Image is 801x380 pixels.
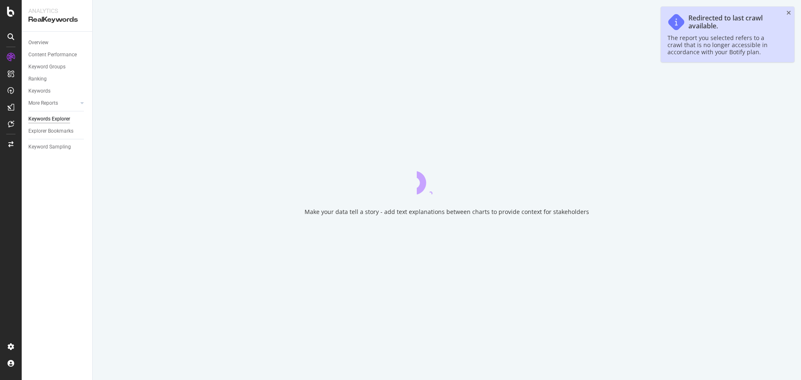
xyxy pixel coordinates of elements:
div: Keywords [28,87,50,96]
div: close toast [786,10,791,16]
div: RealKeywords [28,15,86,25]
div: Redirected to last crawl available. [688,14,779,30]
div: Analytics [28,7,86,15]
a: Keywords Explorer [28,115,86,123]
a: Ranking [28,75,86,83]
a: More Reports [28,99,78,108]
a: Overview [28,38,86,47]
div: Keyword Groups [28,63,65,71]
a: Content Performance [28,50,86,59]
a: Explorer Bookmarks [28,127,86,136]
div: Keyword Sampling [28,143,71,151]
div: animation [417,164,477,194]
a: Keyword Sampling [28,143,86,151]
div: More Reports [28,99,58,108]
div: Overview [28,38,48,47]
div: The report you selected refers to a crawl that is no longer accessible in accordance with your Bo... [667,34,779,55]
div: Ranking [28,75,47,83]
div: Explorer Bookmarks [28,127,73,136]
div: Make your data tell a story - add text explanations between charts to provide context for stakeho... [305,208,589,216]
a: Keywords [28,87,86,96]
div: Keywords Explorer [28,115,70,123]
a: Keyword Groups [28,63,86,71]
div: Content Performance [28,50,77,59]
